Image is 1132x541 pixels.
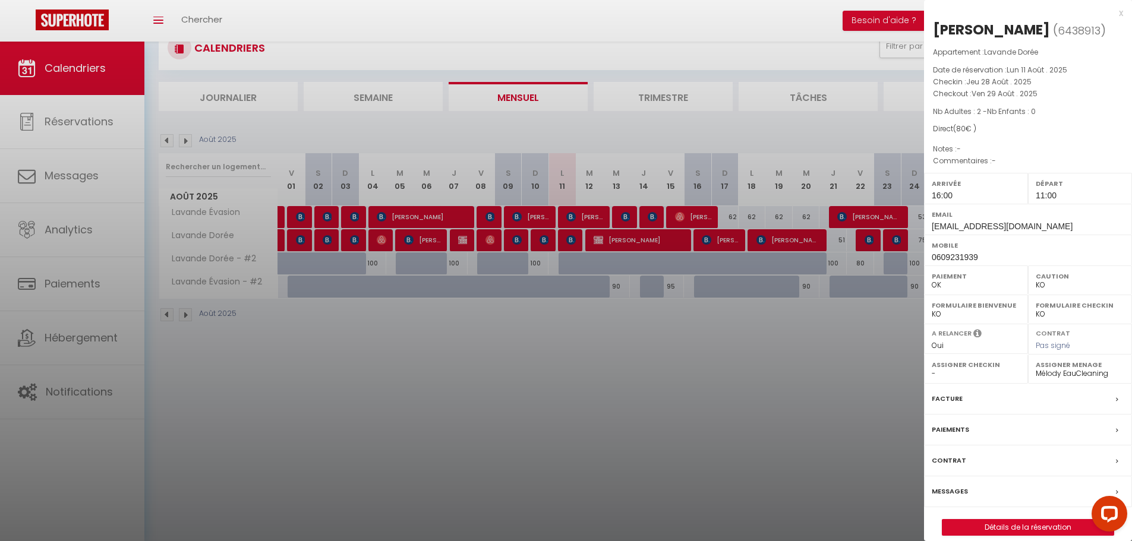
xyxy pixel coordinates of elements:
[933,143,1123,155] p: Notes :
[932,454,966,467] label: Contrat
[956,124,966,134] span: 80
[933,124,1123,135] div: Direct
[932,252,978,262] span: 0609231939
[1036,191,1057,200] span: 11:00
[933,88,1123,100] p: Checkout :
[932,393,963,405] label: Facture
[973,328,982,341] i: Sélectionner OUI si vous souhaiter envoyer les séquences de messages post-checkout
[933,64,1123,76] p: Date de réservation :
[1036,178,1124,189] label: Départ
[966,77,1032,87] span: Jeu 28 Août . 2025
[932,359,1020,371] label: Assigner Checkin
[932,239,1124,251] label: Mobile
[932,299,1020,311] label: Formulaire Bienvenue
[1036,359,1124,371] label: Assigner Menage
[932,222,1073,231] span: [EMAIL_ADDRESS][DOMAIN_NAME]
[1036,299,1124,311] label: Formulaire Checkin
[932,208,1124,220] label: Email
[942,519,1114,536] button: Détails de la réservation
[953,124,976,134] span: ( € )
[932,270,1020,282] label: Paiement
[1082,491,1132,541] iframe: LiveChat chat widget
[1058,23,1101,38] span: 6438913
[924,6,1123,20] div: x
[932,485,968,498] label: Messages
[1053,22,1106,39] span: ( )
[1036,270,1124,282] label: Caution
[933,76,1123,88] p: Checkin :
[984,47,1038,57] span: Lavande Dorée
[932,423,969,436] label: Paiements
[1007,65,1067,75] span: Lun 11 Août . 2025
[932,191,953,200] span: 16:00
[933,106,1036,116] span: Nb Adultes : 2 -
[1036,328,1070,336] label: Contrat
[972,88,1038,99] span: Ven 29 Août . 2025
[933,155,1123,167] p: Commentaires :
[933,20,1050,39] div: [PERSON_NAME]
[932,178,1020,189] label: Arrivée
[933,46,1123,58] p: Appartement :
[957,144,961,154] span: -
[987,106,1036,116] span: Nb Enfants : 0
[932,328,972,338] label: A relancer
[1036,340,1070,350] span: Pas signé
[942,520,1114,535] a: Détails de la réservation
[992,156,996,166] span: -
